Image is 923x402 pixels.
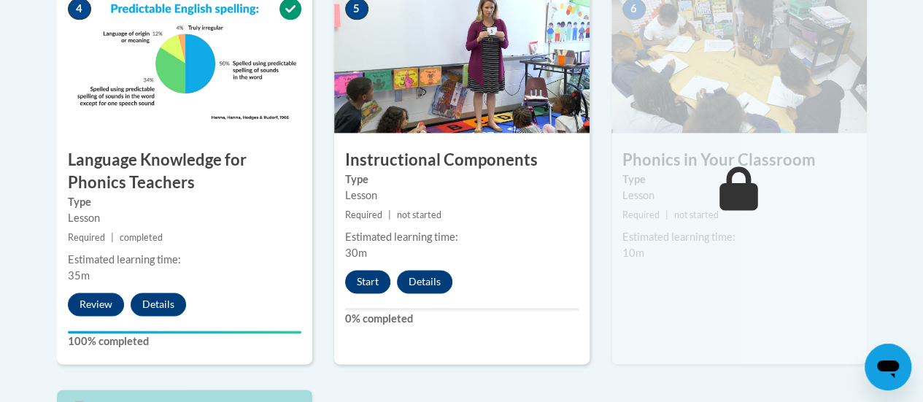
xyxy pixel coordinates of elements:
button: Review [68,293,124,316]
span: Required [345,209,382,220]
span: | [665,209,668,220]
div: Estimated learning time: [68,252,301,268]
h3: Language Knowledge for Phonics Teachers [57,149,312,194]
button: Details [131,293,186,316]
button: Details [397,270,452,293]
span: | [111,232,114,243]
iframe: Button to launch messaging window [865,344,911,390]
div: Estimated learning time: [345,229,579,245]
h3: Instructional Components [334,149,590,171]
label: Type [345,171,579,188]
span: 10m [622,247,644,259]
label: 100% completed [68,333,301,349]
div: Lesson [68,210,301,226]
span: | [388,209,391,220]
span: Required [68,232,105,243]
div: Lesson [345,188,579,204]
span: not started [397,209,441,220]
button: Start [345,270,390,293]
span: 30m [345,247,367,259]
div: Your progress [68,331,301,333]
div: Estimated learning time: [622,229,856,245]
span: 35m [68,269,90,282]
label: 0% completed [345,311,579,327]
div: Lesson [622,188,856,204]
h3: Phonics in Your Classroom [611,149,867,171]
label: Type [68,194,301,210]
span: not started [674,209,719,220]
label: Type [622,171,856,188]
span: Required [622,209,660,220]
span: completed [120,232,163,243]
